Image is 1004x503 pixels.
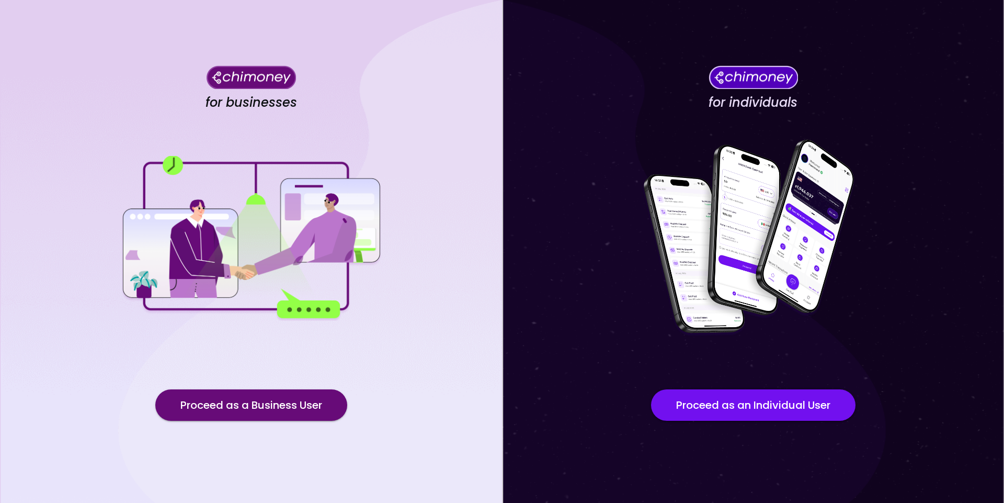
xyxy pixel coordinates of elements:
[651,389,855,421] button: Proceed as an Individual User
[206,95,297,110] h4: for businesses
[207,65,296,89] img: Chimoney for businesses
[120,156,382,321] img: for businesses
[709,95,797,110] h4: for individuals
[622,133,884,343] img: for individuals
[709,65,798,89] img: Chimoney for individuals
[155,389,347,421] button: Proceed as a Business User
